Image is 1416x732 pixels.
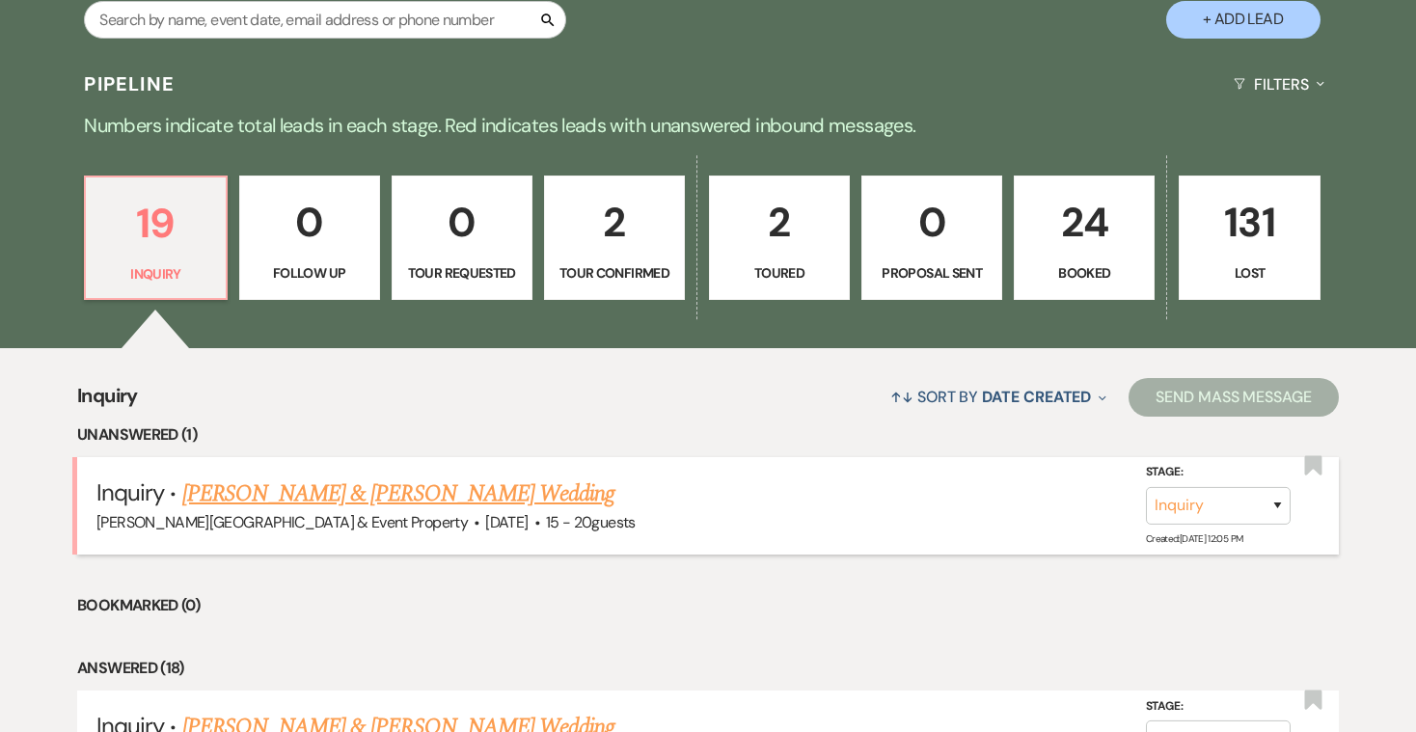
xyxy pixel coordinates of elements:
[722,190,837,255] p: 2
[1179,176,1320,301] a: 131Lost
[404,262,520,284] p: Tour Requested
[84,1,566,39] input: Search by name, event date, email address or phone number
[77,656,1339,681] li: Answered (18)
[557,190,672,255] p: 2
[544,176,685,301] a: 2Tour Confirmed
[97,191,213,256] p: 19
[874,190,990,255] p: 0
[239,176,380,301] a: 0Follow Up
[84,176,227,301] a: 19Inquiry
[1166,1,1321,39] button: + Add Lead
[77,381,138,422] span: Inquiry
[84,70,175,97] h3: Pipeline
[14,110,1402,141] p: Numbers indicate total leads in each stage. Red indicates leads with unanswered inbound messages.
[1191,262,1307,284] p: Lost
[1191,190,1307,255] p: 131
[96,512,468,532] span: [PERSON_NAME][GEOGRAPHIC_DATA] & Event Property
[546,512,636,532] span: 15 - 20 guests
[1026,262,1142,284] p: Booked
[874,262,990,284] p: Proposal Sent
[77,593,1339,618] li: Bookmarked (0)
[1026,190,1142,255] p: 24
[252,262,368,284] p: Follow Up
[890,387,913,407] span: ↑↓
[557,262,672,284] p: Tour Confirmed
[861,176,1002,301] a: 0Proposal Sent
[1014,176,1155,301] a: 24Booked
[722,262,837,284] p: Toured
[485,512,528,532] span: [DATE]
[1146,696,1291,718] label: Stage:
[252,190,368,255] p: 0
[404,190,520,255] p: 0
[182,476,614,511] a: [PERSON_NAME] & [PERSON_NAME] Wedding
[97,263,213,285] p: Inquiry
[883,371,1114,422] button: Sort By Date Created
[96,477,164,507] span: Inquiry
[77,422,1339,447] li: Unanswered (1)
[1146,532,1242,545] span: Created: [DATE] 12:05 PM
[982,387,1091,407] span: Date Created
[1226,59,1331,110] button: Filters
[1146,462,1291,483] label: Stage:
[709,176,850,301] a: 2Toured
[1129,378,1339,417] button: Send Mass Message
[392,176,532,301] a: 0Tour Requested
